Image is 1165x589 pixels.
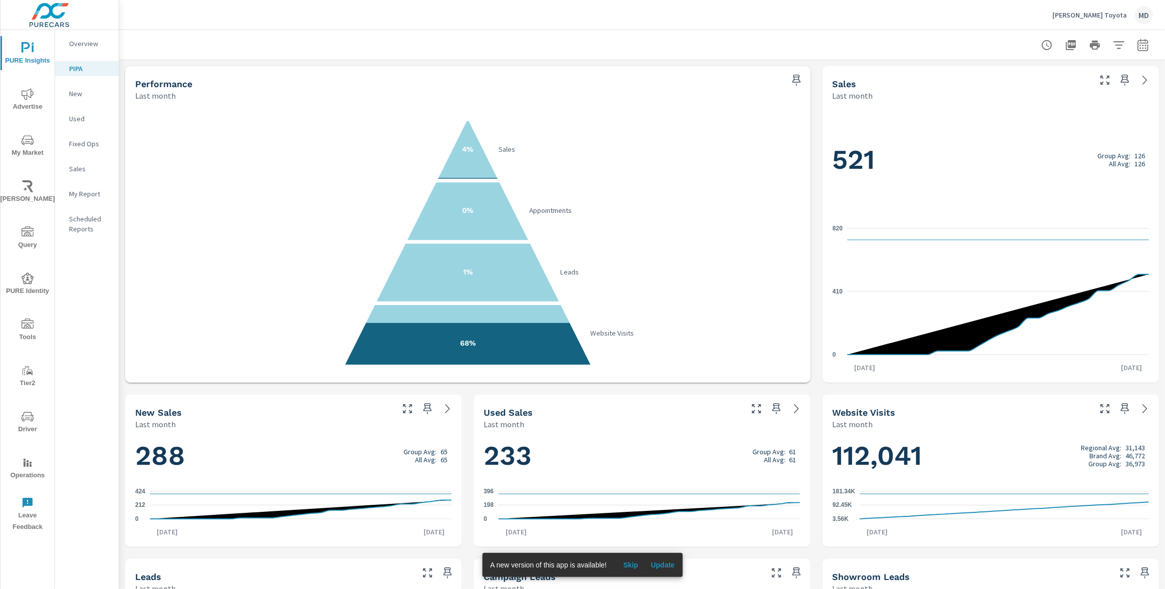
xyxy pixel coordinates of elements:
p: 126 [1134,152,1145,160]
p: Group Avg: [1097,152,1130,160]
button: Make Fullscreen [400,401,416,417]
button: Make Fullscreen [1097,401,1113,417]
span: Tier2 [4,365,52,389]
div: New [55,86,119,101]
p: 126 [1134,160,1145,168]
text: 0 [135,515,139,522]
text: 1% [463,267,473,276]
h5: Showroom Leads [833,571,910,582]
span: Driver [4,411,52,435]
button: Make Fullscreen [748,401,764,417]
span: Save this to your personalized report [440,565,456,581]
div: My Report [55,186,119,201]
span: Skip [619,560,643,569]
p: New [69,89,111,99]
span: A new version of this app is available! [490,561,607,569]
p: All Avg: [1109,160,1130,168]
button: Select Date Range [1133,35,1153,55]
h5: New Sales [135,407,182,418]
text: 0% [462,206,473,215]
a: See more details in report [1137,401,1153,417]
text: 396 [484,488,494,495]
p: 65 [441,448,448,456]
p: [DATE] [860,527,895,537]
span: Save this to your personalized report [789,565,805,581]
p: [DATE] [765,527,801,537]
h1: 521 [833,143,1149,177]
div: Overview [55,36,119,51]
div: Used [55,111,119,126]
button: Skip [615,557,647,573]
p: Regional Avg: [1081,444,1122,452]
p: Brand Avg: [1090,452,1122,460]
div: nav menu [1,30,55,537]
span: Save this to your personalized report [768,401,785,417]
p: My Report [69,189,111,199]
text: 0 [833,351,836,358]
p: Fixed Ops [69,139,111,149]
text: 3.56K [833,515,849,522]
p: 61 [790,456,797,464]
h1: 112,041 [833,439,1149,473]
span: Update [651,560,675,569]
p: [DATE] [499,527,534,537]
p: Last month [135,90,176,102]
span: Tools [4,319,52,343]
text: 0 [484,515,487,522]
p: Overview [69,39,111,49]
p: All Avg: [415,456,437,464]
p: All Avg: [764,456,786,464]
h5: Performance [135,79,192,89]
text: 68% [460,339,476,348]
span: Save this to your personalized report [1117,401,1133,417]
h5: Website Visits [833,407,896,418]
text: 92.45K [833,502,852,509]
button: "Export Report to PDF" [1061,35,1081,55]
p: Scheduled Reports [69,214,111,234]
span: Save this to your personalized report [789,72,805,88]
button: Update [647,557,679,573]
p: 31,143 [1125,444,1145,452]
span: Leave Feedback [4,497,52,533]
text: Appointments [529,206,572,215]
a: See more details in report [1137,72,1153,88]
span: Advertise [4,88,52,113]
p: [DATE] [150,527,185,537]
p: 61 [790,448,797,456]
p: Last month [135,418,176,430]
text: 424 [135,488,145,495]
span: PURE Insights [4,42,52,67]
button: Make Fullscreen [420,565,436,581]
p: Group Avg: [1089,460,1122,468]
button: Apply Filters [1109,35,1129,55]
p: PIPA [69,64,111,74]
button: Make Fullscreen [768,565,785,581]
p: Sales [69,164,111,174]
div: MD [1135,6,1153,24]
text: Website Visits [590,329,634,338]
text: 410 [833,288,843,295]
p: Last month [484,418,524,430]
text: Sales [499,145,515,154]
p: [PERSON_NAME] Toyota [1052,11,1127,20]
text: 820 [833,225,843,232]
h1: 288 [135,439,452,473]
p: Last month [833,418,873,430]
span: Operations [4,457,52,481]
button: Print Report [1085,35,1105,55]
button: Make Fullscreen [1097,72,1113,88]
p: Used [69,114,111,124]
h1: 233 [484,439,800,473]
text: 181.34K [833,488,856,495]
span: Query [4,226,52,251]
text: 198 [484,502,494,509]
h5: Sales [833,79,857,89]
a: See more details in report [789,401,805,417]
div: Sales [55,161,119,176]
span: Save this to your personalized report [420,401,436,417]
span: Save this to your personalized report [1117,72,1133,88]
p: [DATE] [1114,363,1149,373]
span: Save this to your personalized report [1137,565,1153,581]
text: 212 [135,501,145,508]
div: Scheduled Reports [55,211,119,236]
